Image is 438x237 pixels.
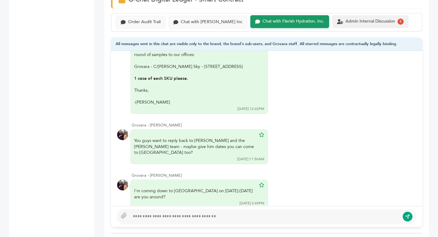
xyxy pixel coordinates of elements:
div: I'm coming down to [GEOGRAPHIC_DATA] on [DATE]-[DATE] are you around? [134,188,256,200]
div: Admin Internal Discussion [346,19,395,24]
div: Grovara - [PERSON_NAME] [132,173,416,178]
div: Grovara - C/[PERSON_NAME] Sky - [STREET_ADDRESS] [134,64,256,70]
div: [DATE] 12:02PM [238,106,264,111]
div: Chat with [PERSON_NAME] Inc [181,19,242,25]
div: [DATE] 11:50AM [237,157,264,162]
div: You guys want to reply back to [PERSON_NAME] and the [PERSON_NAME] team - maybe give him dates yo... [134,138,256,156]
div: Grovara - [PERSON_NAME] [132,122,416,128]
b: 1 case of each SKU please. [134,76,188,81]
div: Chat with Flerish Hydration, Inc. [262,19,324,24]
div: Thanks, [134,87,256,94]
div: [DATE] 3:49PM [240,201,264,206]
div: 5 [398,19,404,25]
div: Order Audit Trail [128,19,161,25]
div: -[PERSON_NAME] [134,99,256,105]
div: Flerish team - I had a successful Fancy Foods Show [DATE] - though I am out of Samples - can you ... [134,40,256,105]
div: All messages sent in this chat are visible only to the brand, the brand's sub-users, and Grovara ... [111,37,422,51]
